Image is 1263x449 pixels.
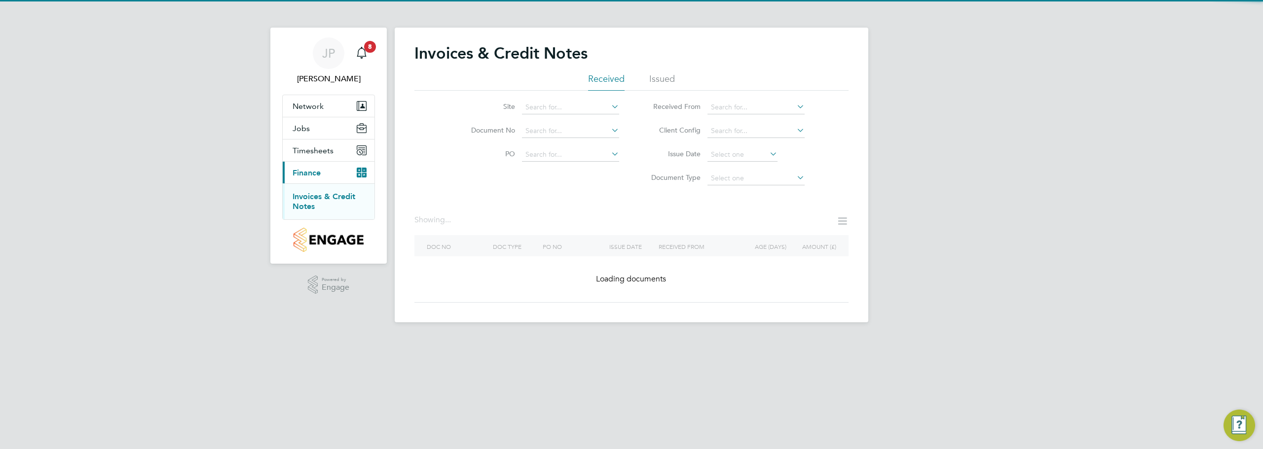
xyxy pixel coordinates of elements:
label: Document Type [644,173,701,182]
button: Finance [283,162,374,183]
a: Invoices & Credit Notes [293,192,355,211]
span: ... [445,215,451,225]
h2: Invoices & Credit Notes [414,43,588,63]
span: Engage [322,283,349,292]
img: countryside-properties-logo-retina.png [294,228,363,252]
label: Client Config [644,126,701,135]
a: Powered byEngage [308,276,350,294]
button: Engage Resource Center [1224,410,1255,441]
a: 8 [352,37,371,69]
input: Select one [707,148,778,162]
li: Issued [649,73,675,91]
span: Network [293,102,324,111]
a: Go to home page [282,228,375,252]
span: Jason Platford [282,73,375,85]
label: Received From [644,102,701,111]
input: Search for... [707,124,805,138]
nav: Main navigation [270,28,387,264]
div: Finance [283,183,374,219]
span: Powered by [322,276,349,284]
label: Document No [458,126,515,135]
input: Search for... [707,101,805,114]
span: 8 [364,41,376,53]
button: Jobs [283,117,374,139]
button: Timesheets [283,139,374,161]
a: JP[PERSON_NAME] [282,37,375,85]
label: PO [458,149,515,158]
div: Showing [414,215,453,225]
span: Finance [293,168,321,177]
input: Search for... [522,101,619,114]
input: Select one [707,172,805,185]
label: Issue Date [644,149,701,158]
label: Site [458,102,515,111]
span: JP [322,47,335,60]
li: Received [588,73,625,91]
span: Timesheets [293,146,334,155]
button: Network [283,95,374,117]
input: Search for... [522,124,619,138]
input: Search for... [522,148,619,162]
span: Jobs [293,124,310,133]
